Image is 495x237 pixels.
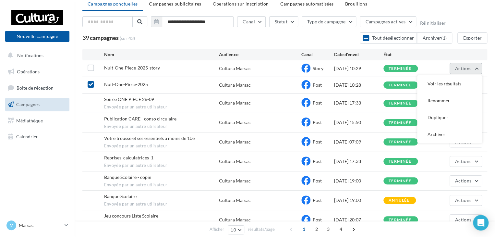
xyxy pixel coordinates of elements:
span: 3 [323,224,333,234]
div: [DATE] 17:33 [334,158,383,165]
a: Campagnes [4,98,71,111]
p: Marsac [19,222,62,229]
button: Renommer [417,92,482,109]
div: terminée [389,179,411,183]
span: Brouillons [345,1,367,6]
span: Jeu concours Liste Scolaire [104,213,158,218]
button: Notifications [4,49,68,62]
span: Banque Scolaire - copie [104,174,151,180]
span: Afficher [210,226,224,232]
span: Post [313,178,322,183]
div: Audience [219,51,301,58]
button: Actions [450,195,482,206]
span: M [9,222,14,229]
div: [DATE] 20:07 [334,217,383,223]
span: Operations sur inscription [212,1,269,6]
span: Post [313,158,322,164]
div: Cultura Marsac [219,100,250,106]
span: Soirée ONE PIECE 26-09 [104,96,154,102]
span: Nuit-One-Piece-2025 [104,81,148,87]
div: Cultura Marsac [219,139,250,145]
div: terminée [389,159,411,164]
div: Cultura Marsac [219,158,250,165]
a: Boîte de réception [4,81,71,95]
span: Notifications [17,53,43,58]
button: Dupliquer [417,109,482,126]
span: Publication CARE - conso circulaire [104,116,176,121]
span: Post [313,197,322,203]
a: Médiathèque [4,114,71,128]
a: M Marsac [5,219,69,231]
div: [DATE] 17:33 [334,100,383,106]
div: Cultura Marsac [219,65,250,72]
div: Cultura Marsac [219,178,250,184]
button: Canal [237,16,266,27]
span: 10 [231,227,236,232]
span: Envoyée par un autre utilisateur [104,182,219,188]
button: Campagnes actives [360,16,416,27]
span: résultats/page [248,226,275,232]
div: [DATE] 10:28 [334,82,383,88]
a: Opérations [4,65,71,79]
div: terminée [389,218,411,222]
span: Envoyée par un autre utilisateur [104,104,219,110]
div: Nom [104,51,219,58]
span: Banque Scolaire [104,193,137,199]
a: Calendrier [4,130,71,143]
button: 10 [228,225,244,234]
span: Actions [455,158,471,164]
span: Post [313,100,322,106]
div: terminée [389,67,411,71]
span: Votre trousse et ses essentiels à moins de 10e [104,135,195,141]
div: terminée [389,121,411,125]
div: [DATE] 19:00 [334,197,383,204]
button: Exporter [457,32,487,44]
div: [DATE] 10:29 [334,65,383,72]
button: Archiver [417,126,482,143]
span: Post [313,217,322,222]
span: 39 campagnes [82,34,119,41]
div: terminée [389,140,411,144]
div: [DATE] 15:50 [334,119,383,126]
span: Opérations [17,69,40,74]
button: Archiver(1) [417,32,452,44]
span: Story [313,66,323,71]
span: Actions [455,66,471,71]
button: Type de campagne [302,16,356,27]
button: Tout désélectionner [360,32,417,44]
button: Actions [450,63,482,74]
span: Actions [455,217,471,222]
span: Campagnes [16,102,40,107]
div: annulée [389,198,409,203]
span: Campagnes publicitaires [149,1,201,6]
div: terminée [389,101,411,106]
button: Actions [450,156,482,167]
span: Envoyée par un autre utilisateur [104,201,219,207]
div: Open Intercom Messenger [473,215,489,231]
div: [DATE] 07:09 [334,139,383,145]
span: Actions [455,178,471,183]
div: Date d'envoi [334,51,383,58]
span: (sur 43) [120,35,135,42]
span: Envoyée par un autre utilisateur [104,221,219,227]
span: Boîte de réception [17,85,54,91]
button: Actions [450,175,482,186]
button: Nouvelle campagne [5,31,69,42]
div: Cultura Marsac [219,82,250,88]
span: Actions [455,197,471,203]
button: Réinitialiser [420,20,446,26]
span: Reprises_calculatrices_1 [104,155,153,160]
span: 2 [311,224,322,234]
span: Envoyée par un autre utilisateur [104,163,219,168]
span: Campagnes actives [365,19,405,24]
span: 4 [336,224,346,234]
span: Médiathèque [16,118,43,123]
div: terminée [389,83,411,87]
div: Cultura Marsac [219,119,250,126]
div: Canal [301,51,334,58]
button: Voir les résultats [417,75,482,92]
div: Cultura Marsac [219,217,250,223]
span: (1) [441,35,447,41]
span: Envoyée par un autre utilisateur [104,143,219,149]
span: Nuit-One-Piece-2025-story [104,65,160,70]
